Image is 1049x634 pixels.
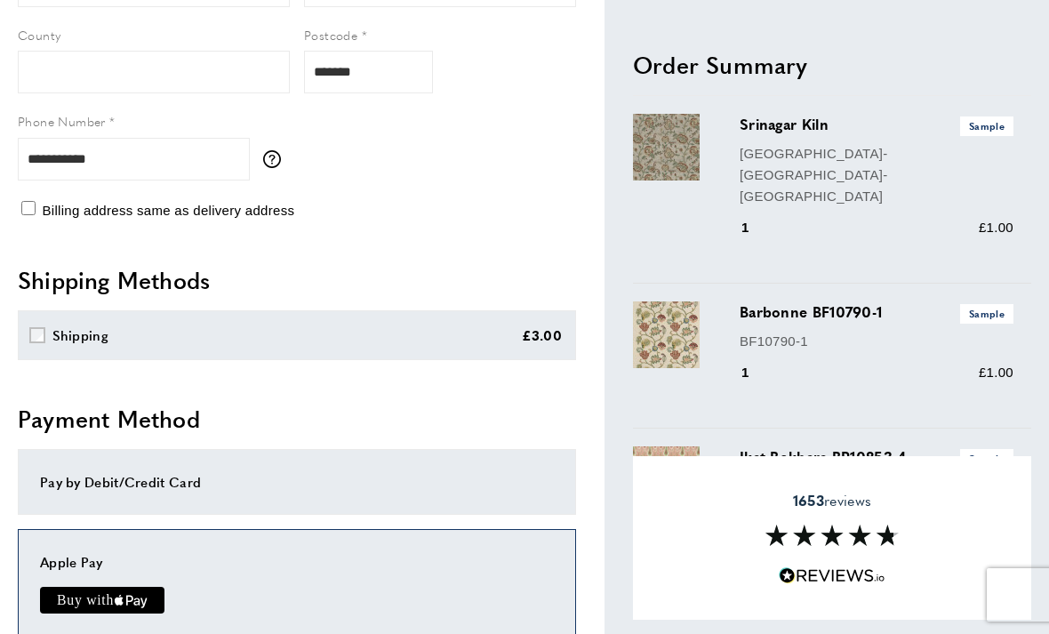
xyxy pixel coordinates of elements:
div: 1 [740,217,774,238]
h2: Payment Method [18,403,576,435]
h3: Srinagar Kiln [740,114,1013,135]
span: Sample [960,449,1013,468]
img: Srinagar Kiln [633,114,700,181]
img: Ikat Bokhara BP10853-4 [633,446,700,513]
strong: 1653 [793,490,824,510]
h2: Shipping Methods [18,264,576,296]
span: £1.00 [979,220,1013,235]
h3: Barbonne BF10790-1 [740,301,1013,323]
span: Sample [960,116,1013,135]
span: Phone Number [18,112,106,130]
input: Billing address same as delivery address [21,201,36,215]
p: [GEOGRAPHIC_DATA]-[GEOGRAPHIC_DATA]-[GEOGRAPHIC_DATA] [740,142,1013,206]
span: Postcode [304,26,357,44]
button: More information [263,150,290,168]
span: Sample [960,304,1013,323]
div: Pay by Debit/Credit Card [40,471,554,493]
div: 1 [740,362,774,383]
div: Shipping [52,325,108,346]
span: Billing address same as delivery address [42,203,294,218]
span: County [18,26,60,44]
img: Barbonne BF10790-1 [633,301,700,368]
div: Apple Pay [40,551,554,573]
h2: Order Summary [633,48,1031,80]
img: Reviews.io 5 stars [779,567,885,584]
span: reviews [793,492,871,510]
div: £3.00 [522,325,563,346]
span: £1.00 [979,365,1013,380]
p: BF10790-1 [740,330,1013,351]
img: Reviews section [765,525,899,546]
h3: Ikat Bokhara BP10853-4 [740,446,1013,468]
